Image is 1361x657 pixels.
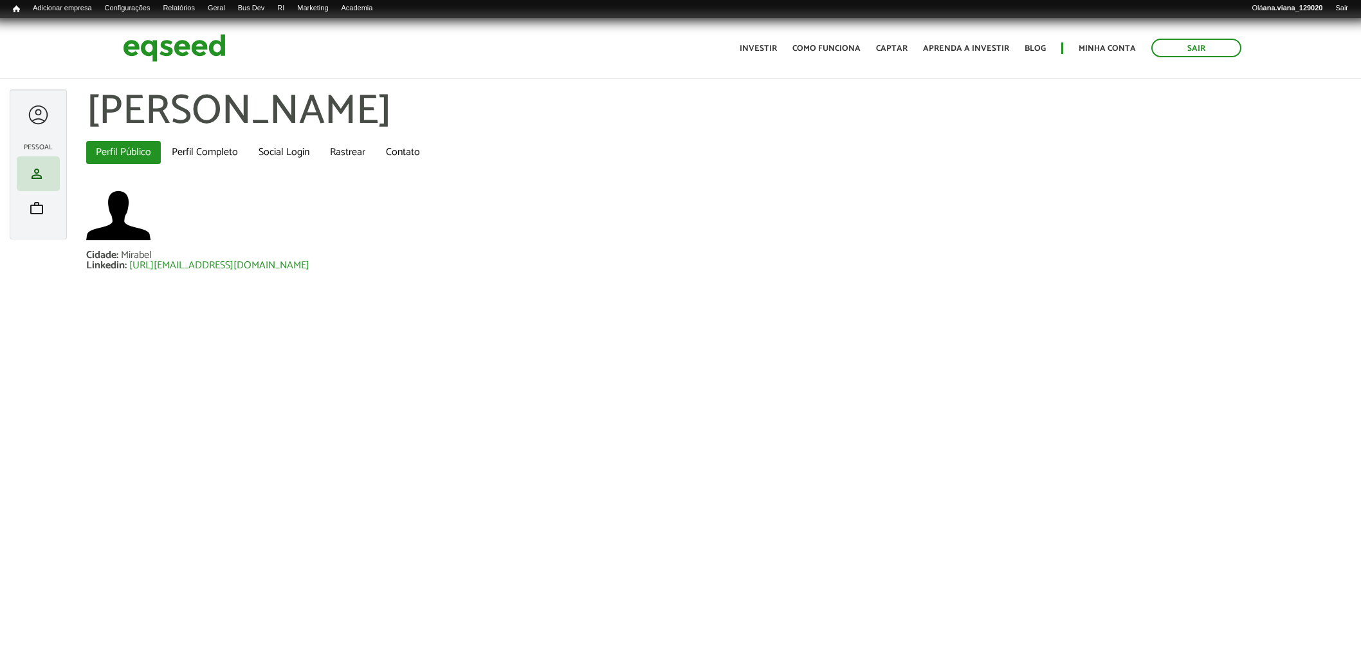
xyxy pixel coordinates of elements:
[98,3,157,14] a: Configurações
[1329,3,1355,14] a: Sair
[26,3,98,14] a: Adicionar empresa
[335,3,379,14] a: Academia
[792,44,861,53] a: Como funciona
[1246,3,1329,14] a: Oláana.viana_129020
[129,261,309,271] a: [URL][EMAIL_ADDRESS][DOMAIN_NAME]
[376,141,430,164] a: Contato
[121,250,152,261] div: Mirabel
[17,156,60,191] li: Meu perfil
[232,3,271,14] a: Bus Dev
[86,141,161,164] a: Perfil Público
[17,191,60,226] li: Meu portfólio
[20,166,57,181] a: person
[740,44,777,53] a: Investir
[86,261,129,271] div: Linkedin
[320,141,375,164] a: Rastrear
[876,44,908,53] a: Captar
[162,141,248,164] a: Perfil Completo
[923,44,1009,53] a: Aprenda a investir
[123,31,226,65] img: EqSeed
[125,257,127,274] span: :
[86,183,151,248] a: Ver perfil do usuário.
[13,5,20,14] span: Início
[116,246,118,264] span: :
[17,143,60,151] h2: Pessoal
[1025,44,1046,53] a: Blog
[20,201,57,216] a: work
[29,201,44,216] span: work
[201,3,232,14] a: Geral
[6,3,26,15] a: Início
[86,183,151,248] img: Foto de Ana Viana
[249,141,319,164] a: Social Login
[86,250,121,261] div: Cidade
[291,3,334,14] a: Marketing
[156,3,201,14] a: Relatórios
[86,89,1351,134] h1: [PERSON_NAME]
[1263,4,1323,12] strong: ana.viana_129020
[1079,44,1136,53] a: Minha conta
[26,103,50,127] a: Expandir menu
[271,3,291,14] a: RI
[1151,39,1241,57] a: Sair
[29,166,44,181] span: person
